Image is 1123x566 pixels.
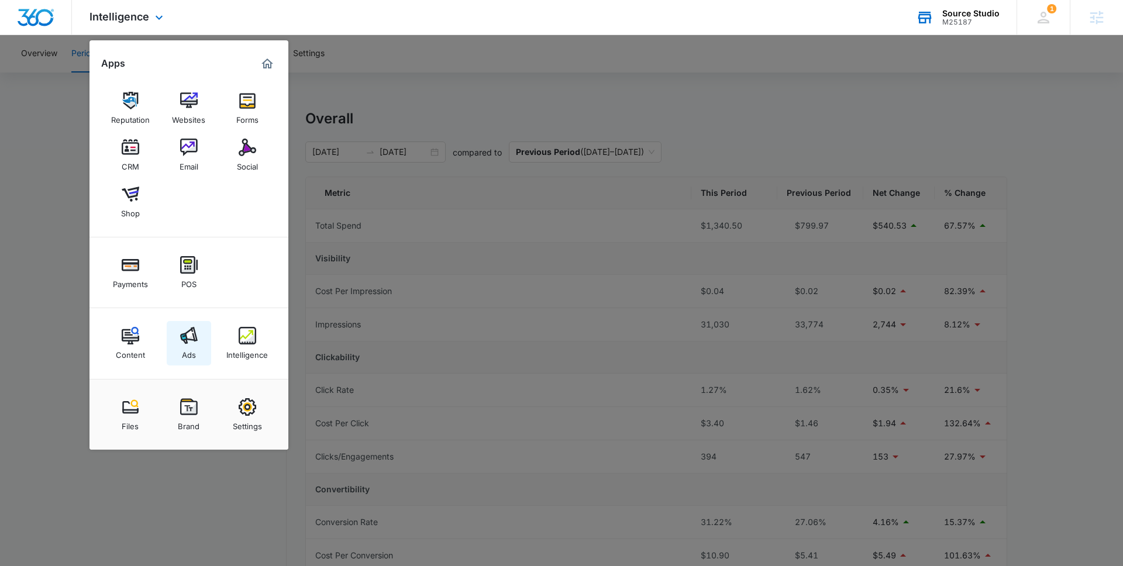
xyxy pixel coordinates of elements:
[225,321,270,365] a: Intelligence
[236,109,259,125] div: Forms
[178,416,199,431] div: Brand
[225,133,270,177] a: Social
[180,156,198,171] div: Email
[167,133,211,177] a: Email
[108,86,153,130] a: Reputation
[116,344,145,360] div: Content
[108,392,153,437] a: Files
[167,392,211,437] a: Brand
[121,203,140,218] div: Shop
[225,392,270,437] a: Settings
[226,344,268,360] div: Intelligence
[233,416,262,431] div: Settings
[172,109,205,125] div: Websites
[108,133,153,177] a: CRM
[942,9,1000,18] div: account name
[108,321,153,365] a: Content
[122,156,139,171] div: CRM
[225,86,270,130] a: Forms
[108,250,153,295] a: Payments
[167,321,211,365] a: Ads
[1047,4,1056,13] span: 1
[122,416,139,431] div: Files
[167,86,211,130] a: Websites
[1047,4,1056,13] div: notifications count
[258,54,277,73] a: Marketing 360® Dashboard
[182,344,196,360] div: Ads
[108,180,153,224] a: Shop
[113,274,148,289] div: Payments
[167,250,211,295] a: POS
[111,109,150,125] div: Reputation
[101,58,125,69] h2: Apps
[237,156,258,171] div: Social
[181,274,197,289] div: POS
[89,11,149,23] span: Intelligence
[942,18,1000,26] div: account id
